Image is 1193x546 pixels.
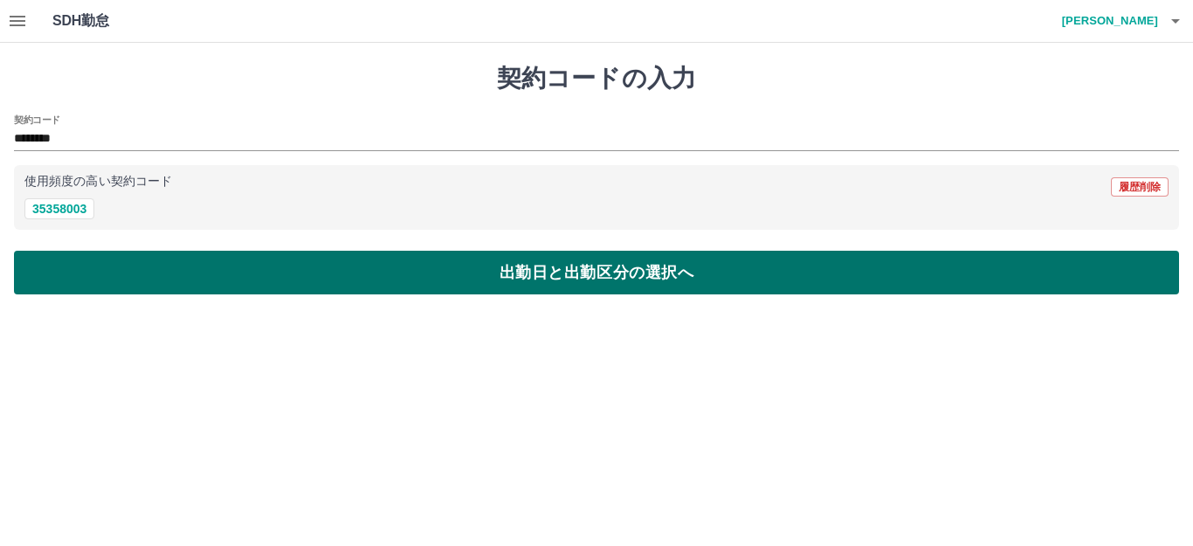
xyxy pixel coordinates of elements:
h1: 契約コードの入力 [14,64,1179,93]
button: 出勤日と出勤区分の選択へ [14,251,1179,294]
button: 履歴削除 [1111,177,1169,197]
button: 35358003 [24,198,94,219]
h2: 契約コード [14,113,60,127]
p: 使用頻度の高い契約コード [24,176,172,188]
